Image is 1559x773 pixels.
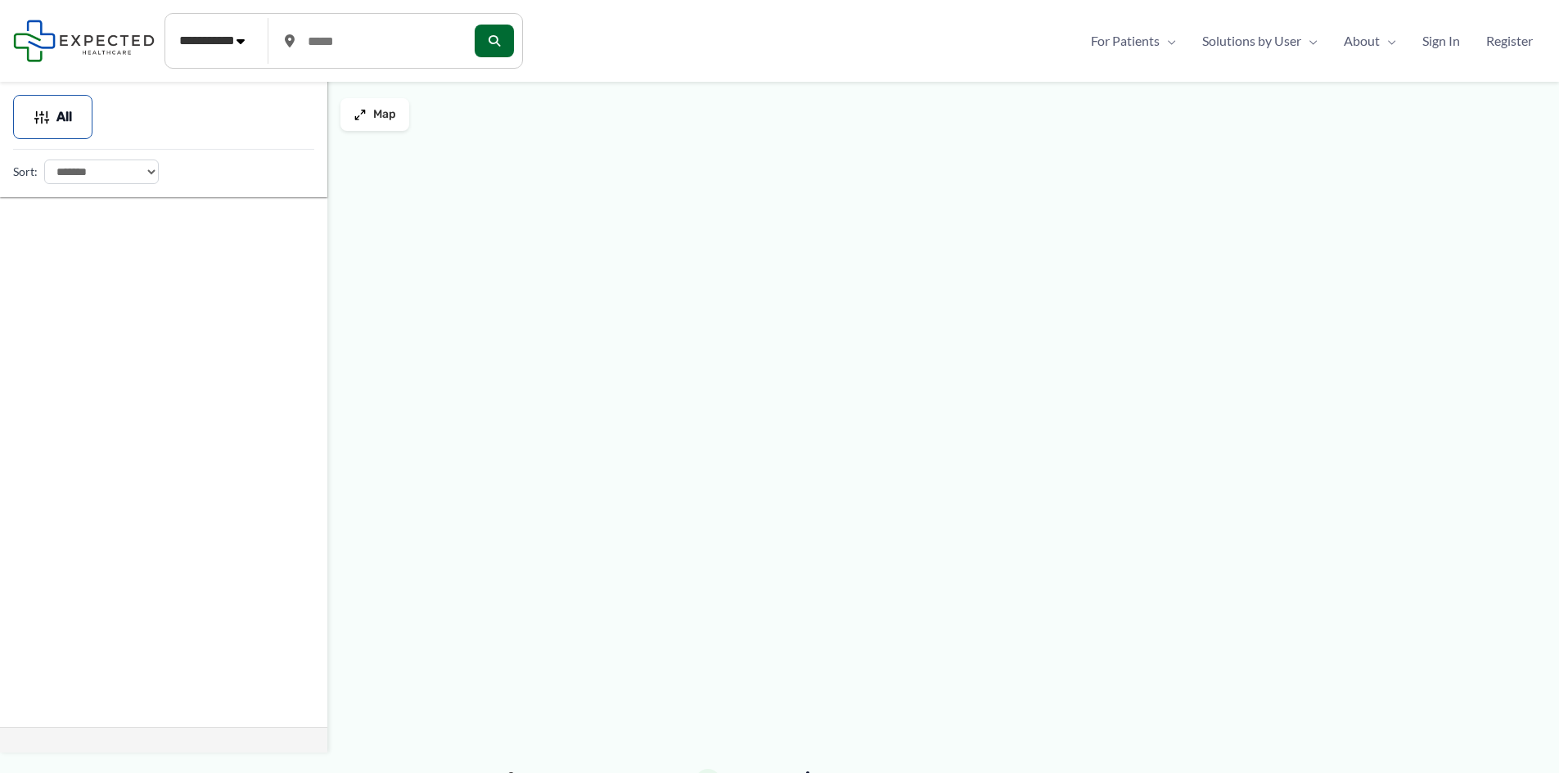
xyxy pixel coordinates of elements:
[13,95,92,139] button: All
[1078,29,1189,53] a: For PatientsMenu Toggle
[340,98,409,131] button: Map
[1160,29,1176,53] span: Menu Toggle
[1301,29,1318,53] span: Menu Toggle
[1189,29,1331,53] a: Solutions by UserMenu Toggle
[1486,29,1533,53] span: Register
[1331,29,1409,53] a: AboutMenu Toggle
[1202,29,1301,53] span: Solutions by User
[1380,29,1396,53] span: Menu Toggle
[373,108,396,122] span: Map
[13,161,38,182] label: Sort:
[56,111,72,123] span: All
[1409,29,1473,53] a: Sign In
[1344,29,1380,53] span: About
[1422,29,1460,53] span: Sign In
[34,109,50,125] img: Filter
[1473,29,1546,53] a: Register
[13,20,155,61] img: Expected Healthcare Logo - side, dark font, small
[1091,29,1160,53] span: For Patients
[354,108,367,121] img: Maximize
